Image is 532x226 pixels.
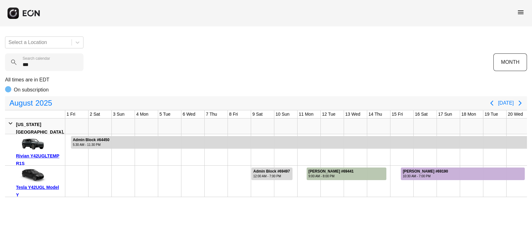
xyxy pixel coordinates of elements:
div: 12:00 AM - 7:00 PM [253,174,290,179]
div: 8 Fri [228,110,239,118]
img: car [16,168,47,184]
button: Next page [514,97,526,109]
div: Rivian Y42UGLTEMP R1S [16,152,63,167]
div: 2 Sat [89,110,101,118]
label: Search calendar [23,56,50,61]
div: 20 Wed [507,110,524,118]
div: 1 Fri [65,110,77,118]
div: Admin Block #69497 [253,169,290,174]
div: 16 Sat [414,110,429,118]
div: Rented for 4 days by Harrison Franke Current status is completed [306,166,387,180]
button: [DATE] [498,97,514,109]
span: 2025 [34,97,53,109]
div: [PERSON_NAME] #69190 [403,169,448,174]
button: MONTH [493,53,527,71]
div: 10 Sun [274,110,291,118]
div: 11 Mon [298,110,315,118]
div: 3 Sun [112,110,126,118]
div: 9 Sat [251,110,264,118]
div: 10:30 AM - 7:00 PM [403,174,448,179]
img: car [16,136,47,152]
div: Rented for 6 days by Pradeep Pillai Current status is cleaning [400,166,525,180]
button: Previous page [486,97,498,109]
div: 12 Tue [321,110,337,118]
div: Rented for 2 days by Admin Block Current status is rental [251,166,293,180]
div: Tesla Y42UGL Model Y [16,184,63,199]
div: [PERSON_NAME] #69441 [309,169,354,174]
div: Admin Block #64450 [73,138,110,142]
div: 7 Thu [205,110,218,118]
div: 5 Tue [158,110,172,118]
div: 17 Sun [437,110,453,118]
div: 18 Mon [460,110,477,118]
div: 9:00 AM - 8:00 PM [309,174,354,179]
div: 4 Mon [135,110,150,118]
button: August2025 [6,97,56,109]
span: August [8,97,34,109]
div: 5:30 AM - 11:30 PM [73,142,110,147]
div: 15 Fri [390,110,404,118]
div: [US_STATE][GEOGRAPHIC_DATA], [GEOGRAPHIC_DATA] [16,121,64,143]
div: 6 Wed [181,110,196,118]
div: 13 Wed [344,110,362,118]
span: menu [517,8,524,16]
div: 19 Tue [483,110,499,118]
p: All times are in EDT [5,76,527,84]
div: 14 Thu [367,110,383,118]
p: On subscription [14,86,49,94]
